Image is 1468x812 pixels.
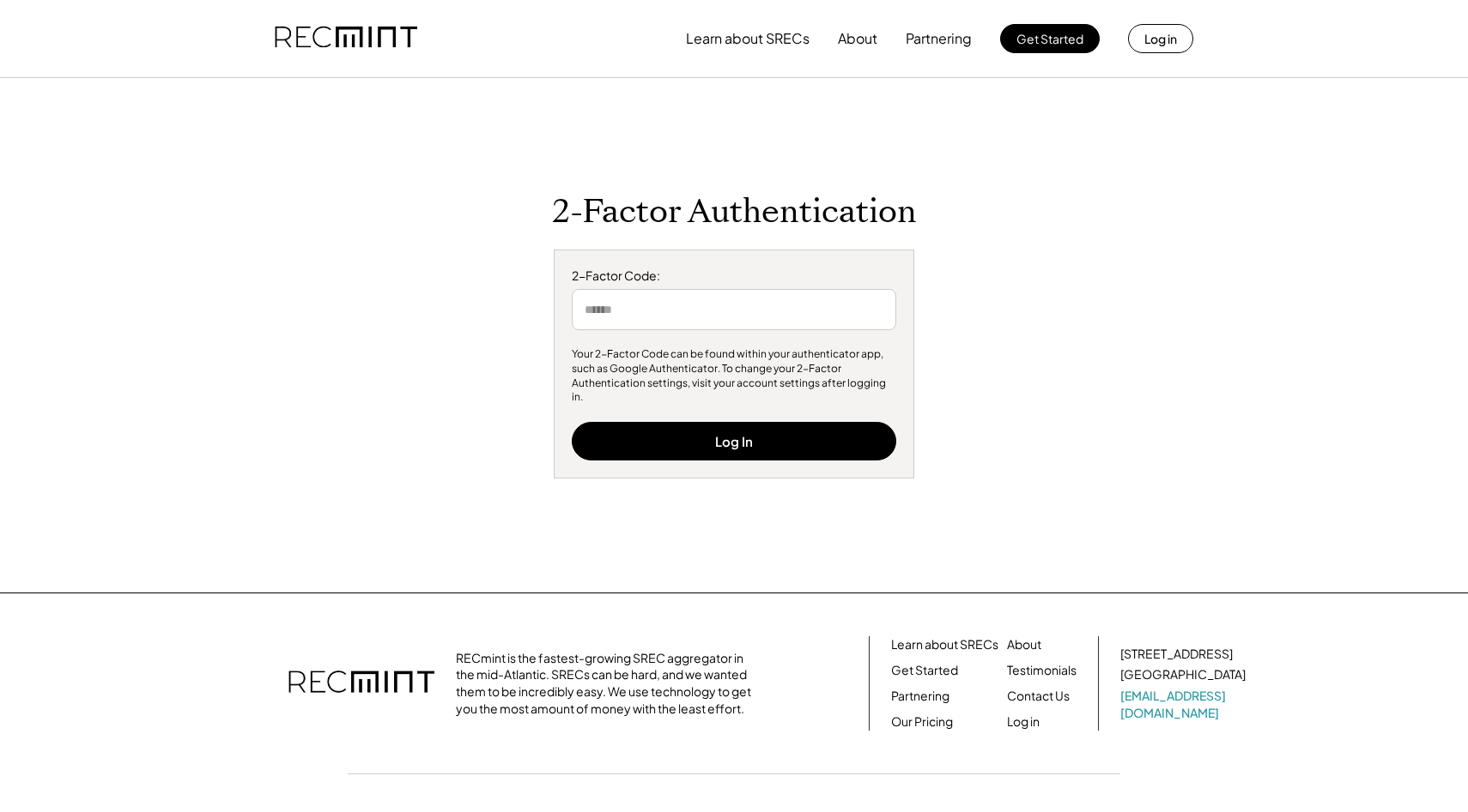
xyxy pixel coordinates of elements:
[891,713,953,731] a: Our Pricing
[572,422,896,460] button: Log In
[891,662,958,679] a: Get Started
[891,688,949,705] a: Partnering
[838,21,877,56] button: About
[288,653,434,713] img: recmint-logotype%403x.png
[686,21,810,56] button: Learn about SRECs
[891,636,998,653] a: Learn about SRECs
[572,347,896,405] div: Your 2-Factor Code can be found within your authenticator app, such as Google Authenticator. To c...
[572,268,896,285] div: 2-Factor Code:
[552,192,917,232] h1: 2-Factor Authentication
[456,650,761,717] div: RECmint is the fastest-growing SREC aggregator in the mid-Atlantic. SRECs can be hard, and we wan...
[1120,688,1249,721] a: [EMAIL_ADDRESS][DOMAIN_NAME]
[275,9,417,68] img: recmint-logotype%403x.png
[1007,713,1040,731] a: Log in
[1000,24,1100,53] button: Get Started
[1007,688,1070,705] a: Contact Us
[1120,646,1233,663] div: [STREET_ADDRESS]
[906,21,972,56] button: Partnering
[1120,666,1246,683] div: [GEOGRAPHIC_DATA]
[1007,662,1077,679] a: Testimonials
[1128,24,1193,53] button: Log in
[1007,636,1041,653] a: About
